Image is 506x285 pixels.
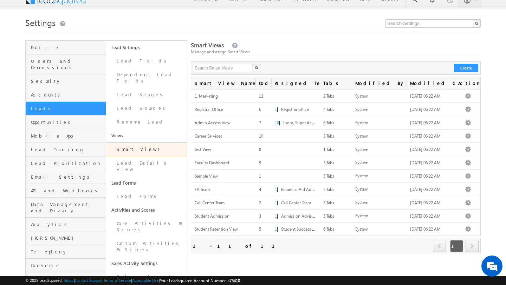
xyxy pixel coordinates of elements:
[323,226,334,232] span: 6 Tabs
[12,37,30,46] img: d_60004797649_company_0_60004797649
[195,200,225,205] span: Call Center Team
[106,156,187,176] a: Lead Details View
[106,142,187,156] a: Smart Views
[195,120,231,125] span: Admin Access View
[277,226,281,232] span: |
[160,278,240,283] span: Your Leadsquared Account Number is
[323,107,334,112] span: 4 Tabs
[410,226,441,232] span: [DATE] 06:22 AM
[323,187,334,192] span: 5 Tabs
[259,226,261,232] span: 5
[191,49,481,55] div: Manage and assign Smart Views
[31,201,104,214] span: Data Management and Privacy
[277,106,281,112] span: |
[281,107,309,112] span: Registrar office
[106,88,187,101] a: Lead Stages
[355,226,368,232] span: System
[410,173,441,179] span: [DATE] 06:22 AM
[106,190,187,203] a: Lead Forms
[26,245,106,259] a: Telephony
[31,44,104,51] span: Profile
[259,107,261,112] span: 6
[259,200,261,205] span: 2
[26,54,106,74] a: Users and Permissions
[277,199,281,205] span: |
[275,120,279,125] span: 18
[433,241,446,252] a: prev
[255,66,258,69] img: Search
[31,105,104,112] span: Leads
[25,277,240,284] span: © 2025 LeadSquared | | | | |
[410,160,441,165] span: [DATE] 06:22 AM
[410,107,441,112] span: [DATE] 06:22 AM
[106,41,187,54] a: Lead Settings
[31,160,104,166] span: Lead Prioritization
[259,173,261,179] span: 1
[355,133,368,139] span: System
[104,278,131,283] a: Terms of Service
[281,226,328,232] span: Student Success Advisors
[410,187,441,192] span: [DATE] 06:22 AM
[26,231,106,245] a: [PERSON_NAME]
[26,74,106,88] a: Security
[106,129,187,142] a: Views
[26,115,106,129] a: Opportunities
[106,203,187,217] a: Activities and Scores
[275,200,277,205] span: 1
[281,186,322,192] span: Financial Aid Advisors
[277,186,281,192] span: |
[31,248,104,255] span: Telephony
[277,213,281,219] span: |
[355,107,368,112] span: System
[64,278,74,283] a: About
[410,133,441,139] span: [DATE] 06:22 AM
[195,93,218,99] span: 1. Marketing
[31,92,104,98] span: Accounts
[106,176,187,190] a: Lead Forms
[355,173,368,178] span: System
[281,213,317,219] span: Admission Advisors
[259,187,261,192] span: 4
[455,77,480,89] span: Actions
[37,37,118,46] div: Chat with us now
[195,173,218,179] span: Sample View
[275,107,277,112] span: 1
[195,187,210,192] span: FA Team
[323,147,334,152] span: 1 Tabs
[407,77,455,89] a: Modified On
[26,102,106,115] a: Leads
[466,241,479,252] a: next
[26,184,106,198] a: API and Webhooks
[195,147,211,152] span: Test View
[259,120,261,125] span: 7
[96,216,128,226] em: Start Chat
[132,278,159,283] a: Acceptable Use
[323,213,334,219] span: 5 Tabs
[410,93,441,99] span: [DATE] 06:22 AM
[281,200,311,205] span: Call Center Team
[26,259,106,272] a: Converse
[115,4,132,20] div: Minimize live chat window
[323,160,334,165] span: 3 Tabs
[355,120,368,125] span: System
[106,217,187,237] a: Core Activities & Scores
[31,235,104,241] span: [PERSON_NAME]
[191,77,255,89] a: Smart View Name
[26,88,106,102] a: Accounts
[229,278,240,283] span: 75410
[355,200,368,205] span: System
[193,242,283,250] div: 1 - 11 of 11
[323,120,334,125] span: 6 Tabs
[355,147,368,152] span: System
[31,221,104,227] span: Analytics
[9,65,128,210] textarea: Type your message and hit 'Enter'
[466,240,479,252] span: next
[385,19,481,28] input: Search Settings
[433,240,446,252] span: prev
[355,160,368,165] span: System
[450,240,463,252] span: 1
[26,41,106,54] a: Profile
[191,41,224,49] span: Smart Views
[25,17,56,28] span: Settings
[31,58,104,71] span: Users and Permissions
